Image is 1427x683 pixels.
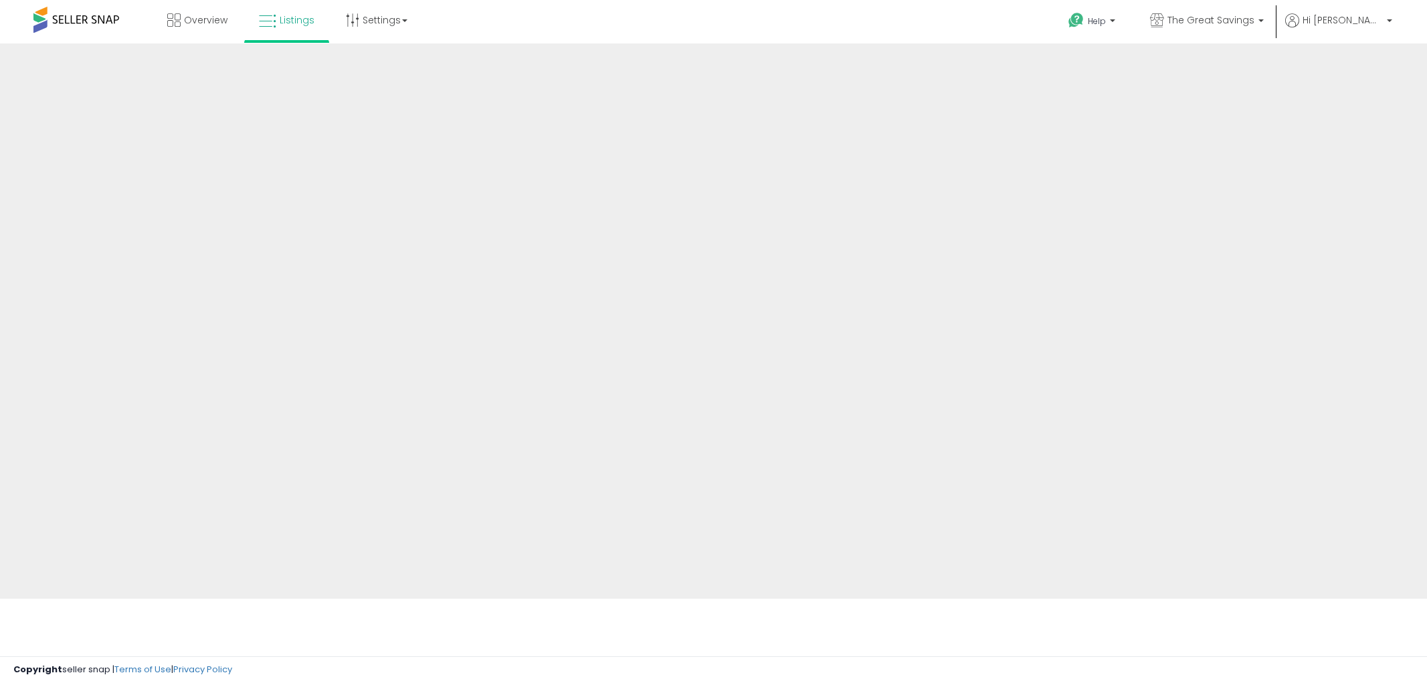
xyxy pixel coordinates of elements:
[280,13,314,27] span: Listings
[1068,12,1084,29] i: Get Help
[184,13,227,27] span: Overview
[1285,13,1392,43] a: Hi [PERSON_NAME]
[1088,15,1106,27] span: Help
[1303,13,1383,27] span: Hi [PERSON_NAME]
[1167,13,1254,27] span: The Great Savings
[1058,2,1129,43] a: Help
